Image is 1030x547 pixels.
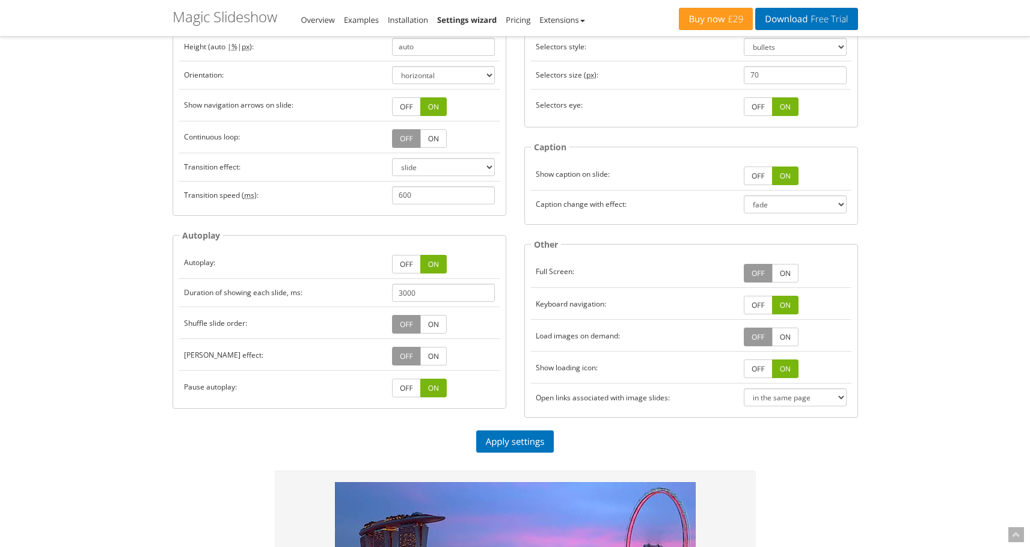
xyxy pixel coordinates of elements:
h1: Magic Slideshow [173,9,277,25]
legend: Caption [531,140,569,154]
a: ON [772,264,799,283]
td: Duration of showing each slide, ms: [179,279,387,307]
a: ON [420,315,447,334]
td: Autoplay: [179,247,387,279]
a: OFF [392,379,421,397]
td: Show loading icon: [531,352,739,384]
a: ON [420,347,447,365]
td: Shuffle slide order: [179,307,387,339]
td: Transition effect: [179,153,387,181]
acronym: pixels [586,70,594,80]
a: Examples [344,14,379,25]
td: Selectors eye: [531,89,739,121]
td: Orientation: [179,61,387,89]
a: Overview [301,14,335,25]
a: Apply settings [476,430,554,453]
a: Buy now£29 [679,8,753,30]
a: OFF [744,328,773,346]
td: Caption change with effect: [531,190,739,218]
a: OFF [392,315,421,334]
a: ON [420,379,447,397]
a: ON [420,97,447,116]
a: Pricing [506,14,530,25]
a: OFF [744,296,773,314]
td: Keyboard navigation: [531,288,739,320]
td: Show caption on slide: [531,159,739,191]
a: ON [772,97,799,116]
a: Extensions [539,14,584,25]
td: Open links associated with image slides: [531,384,739,412]
a: ON [420,255,447,273]
a: OFF [392,347,421,365]
acronym: percentage [231,41,238,52]
a: OFF [392,255,421,273]
td: Continuous loop: [179,121,387,153]
a: ON [420,129,447,148]
td: Load images on demand: [531,320,739,352]
legend: Autoplay [179,228,223,242]
span: auto | | [210,41,250,52]
a: Settings wizard [437,14,497,25]
acronym: pixels [242,41,250,52]
td: Full Screen: [531,256,739,288]
legend: Other [531,237,561,251]
td: [PERSON_NAME] effect: [179,339,387,371]
a: DownloadFree Trial [755,8,857,30]
a: OFF [392,97,421,116]
td: Show navigation arrows on slide: [179,89,387,121]
td: Selectors size ( ): [531,61,739,89]
a: ON [772,296,799,314]
a: OFF [744,359,773,378]
a: ON [772,167,799,185]
a: OFF [744,167,773,185]
a: Installation [388,14,428,25]
a: ON [772,328,799,346]
td: Height ( ): [179,32,387,61]
span: £29 [725,14,744,24]
span: Free Trial [808,14,848,24]
a: OFF [392,129,421,148]
td: Selectors style: [531,32,739,61]
a: ON [772,359,799,378]
acronym: milliseconds [244,190,254,200]
a: OFF [744,264,773,283]
a: OFF [744,97,773,116]
td: Pause autoplay: [179,371,387,403]
td: Transition speed ( ): [179,181,387,209]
